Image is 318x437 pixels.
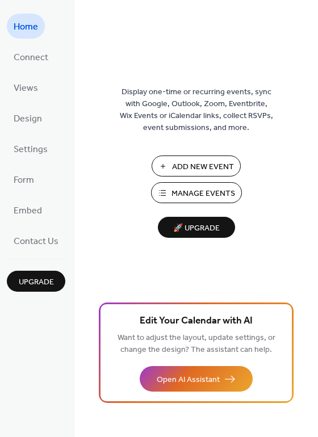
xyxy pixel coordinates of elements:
span: 🚀 Upgrade [165,221,228,236]
button: Upgrade [7,271,65,292]
button: Add New Event [152,156,241,177]
a: Contact Us [7,228,65,253]
span: Connect [14,49,48,67]
span: Open AI Assistant [157,374,220,386]
span: Contact Us [14,233,58,251]
span: Design [14,110,42,128]
button: Open AI Assistant [140,366,253,392]
span: Manage Events [171,188,235,200]
span: Views [14,79,38,98]
a: Settings [7,136,55,161]
span: Display one-time or recurring events, sync with Google, Outlook, Zoom, Eventbrite, Wix Events or ... [120,86,273,134]
span: Edit Your Calendar with AI [140,313,253,329]
button: Manage Events [151,182,242,203]
a: Home [7,14,45,39]
button: 🚀 Upgrade [158,217,235,238]
a: Views [7,75,45,100]
a: Connect [7,44,55,69]
span: Embed [14,202,42,220]
a: Embed [7,198,49,222]
span: Add New Event [172,161,234,173]
span: Want to adjust the layout, update settings, or change the design? The assistant can help. [118,330,275,358]
span: Home [14,18,38,36]
span: Upgrade [19,276,54,288]
a: Design [7,106,49,131]
a: Form [7,167,41,192]
span: Settings [14,141,48,159]
span: Form [14,171,34,190]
